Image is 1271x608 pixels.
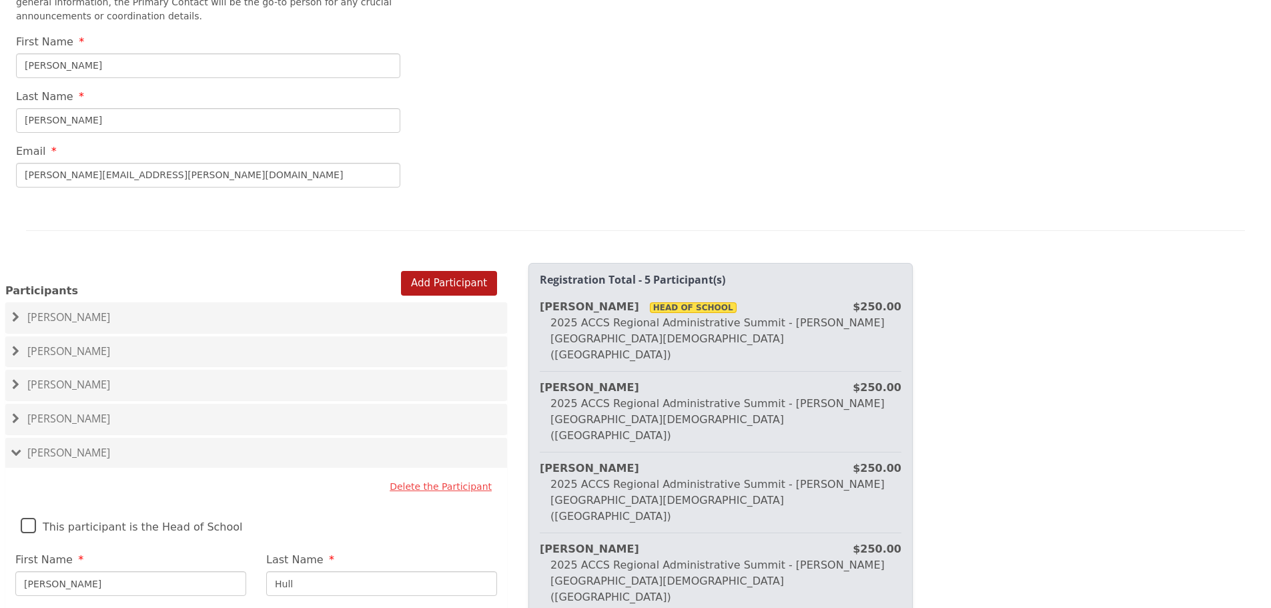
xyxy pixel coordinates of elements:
input: Email [16,163,400,188]
strong: [PERSON_NAME] [540,462,639,475]
span: First Name [15,553,73,566]
h2: Registration Total - 5 Participant(s) [540,274,901,286]
span: [PERSON_NAME] [27,377,110,392]
label: This participant is the Head of School [21,509,243,538]
span: Last Name [266,553,324,566]
div: 2025 ACCS Regional Administrative Summit - [PERSON_NAME][GEOGRAPHIC_DATA][DEMOGRAPHIC_DATA] ([GEO... [540,477,901,525]
span: Head Of School [650,302,737,313]
input: First Name [16,53,400,78]
button: Add Participant [401,271,497,296]
div: $250.00 [853,541,901,557]
span: Last Name [16,90,73,103]
span: [PERSON_NAME] [27,310,110,324]
div: 2025 ACCS Regional Administrative Summit - [PERSON_NAME][GEOGRAPHIC_DATA][DEMOGRAPHIC_DATA] ([GEO... [540,396,901,444]
span: Participants [5,284,78,297]
button: Delete the Participant [384,475,497,499]
span: First Name [16,35,73,48]
div: $250.00 [853,380,901,396]
input: Last Name [16,108,400,133]
strong: [PERSON_NAME] [540,300,737,313]
div: 2025 ACCS Regional Administrative Summit - [PERSON_NAME][GEOGRAPHIC_DATA][DEMOGRAPHIC_DATA] ([GEO... [540,315,901,363]
div: 2025 ACCS Regional Administrative Summit - [PERSON_NAME][GEOGRAPHIC_DATA][DEMOGRAPHIC_DATA] ([GEO... [540,557,901,605]
strong: [PERSON_NAME] [540,543,639,555]
span: [PERSON_NAME] [27,344,110,358]
span: Email [16,145,45,158]
span: [PERSON_NAME] [27,445,110,460]
span: [PERSON_NAME] [27,411,110,426]
div: $250.00 [853,461,901,477]
strong: [PERSON_NAME] [540,381,639,394]
div: $250.00 [853,299,901,315]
